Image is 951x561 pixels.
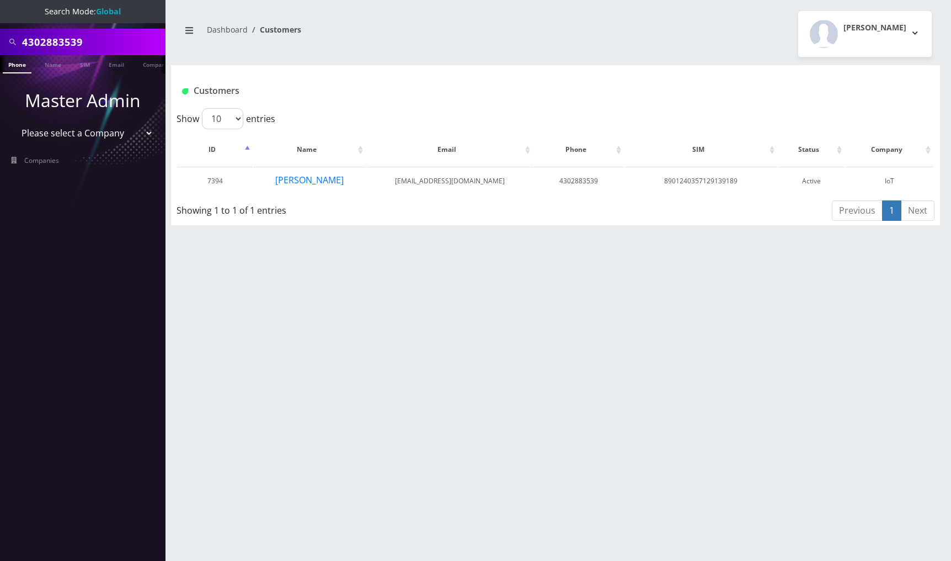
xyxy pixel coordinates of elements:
[778,167,845,195] td: Active
[178,167,253,195] td: 7394
[179,18,547,50] nav: breadcrumb
[177,199,484,217] div: Showing 1 to 1 of 1 entries
[137,55,174,72] a: Company
[778,134,845,166] th: Status: activate to sort column ascending
[182,86,802,96] h1: Customers
[367,167,533,195] td: [EMAIL_ADDRESS][DOMAIN_NAME]
[625,167,777,195] td: 8901240357129139189
[202,108,243,129] select: Showentries
[24,156,59,165] span: Companies
[846,134,933,166] th: Company: activate to sort column ascending
[832,200,883,221] a: Previous
[22,31,163,52] input: Search All Companies
[178,134,253,166] th: ID: activate to sort column descending
[846,167,933,195] td: IoT
[367,134,533,166] th: Email: activate to sort column ascending
[177,108,275,129] label: Show entries
[275,173,344,187] button: [PERSON_NAME]
[3,55,31,73] a: Phone
[534,134,624,166] th: Phone: activate to sort column ascending
[248,24,301,35] li: Customers
[207,24,248,35] a: Dashboard
[901,200,934,221] a: Next
[254,134,366,166] th: Name: activate to sort column ascending
[843,23,906,33] h2: [PERSON_NAME]
[882,200,901,221] a: 1
[96,6,121,17] strong: Global
[534,167,624,195] td: 4302883539
[798,11,932,57] button: [PERSON_NAME]
[39,55,67,72] a: Name
[45,6,121,17] span: Search Mode:
[74,55,95,72] a: SIM
[103,55,130,72] a: Email
[625,134,777,166] th: SIM: activate to sort column ascending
